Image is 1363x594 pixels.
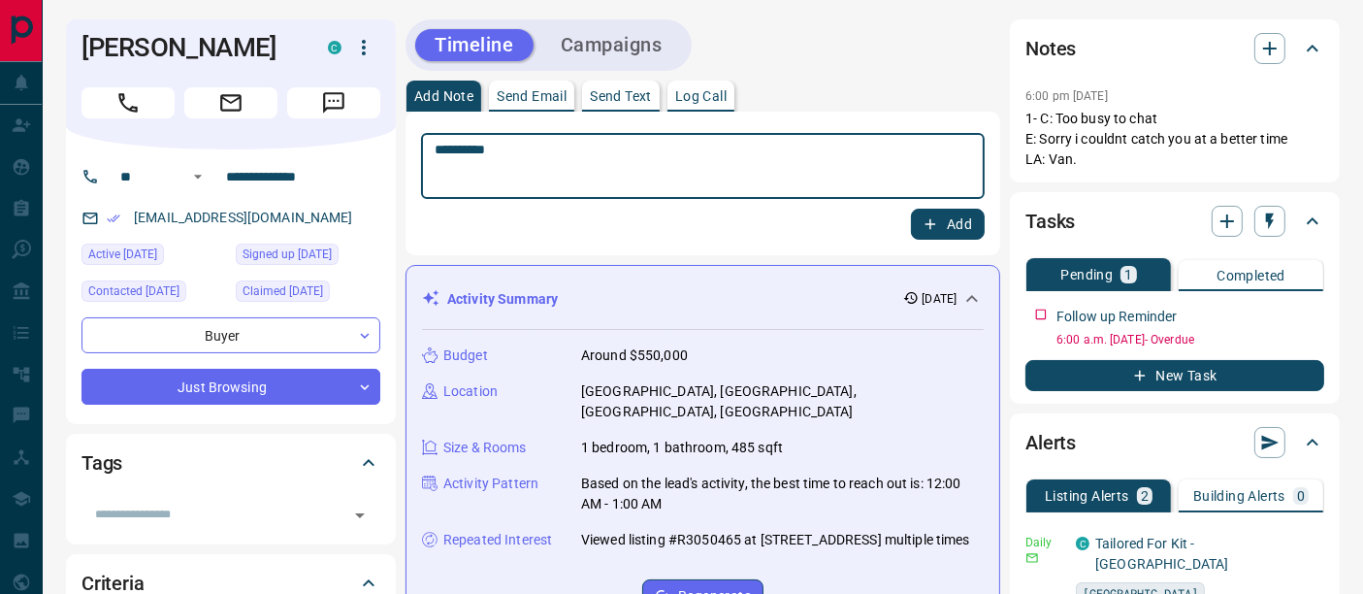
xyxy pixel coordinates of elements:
p: Daily [1025,534,1064,551]
p: Based on the lead's activity, the best time to reach out is: 12:00 AM - 1:00 AM [581,474,984,514]
p: Activity Summary [447,289,558,310]
p: Add Note [414,89,473,103]
p: 1- C: Too busy to chat E: Sorry i couldnt catch you at a better time LA: Van. [1025,109,1324,170]
div: Activity Summary[DATE] [422,281,984,317]
div: Fri Oct 10 2025 [236,280,380,308]
a: Tailored For Kit - [GEOGRAPHIC_DATA] [1095,536,1228,572]
p: Viewed listing #R3050465 at [STREET_ADDRESS] multiple times [581,530,970,550]
h2: Tasks [1025,206,1075,237]
p: Budget [443,346,488,366]
p: Location [443,381,498,402]
div: Wed Oct 01 2025 [81,244,226,271]
button: Campaigns [541,29,682,61]
p: Activity Pattern [443,474,538,494]
svg: Email Verified [107,212,120,225]
div: Alerts [1025,419,1324,466]
p: Log Call [675,89,727,103]
p: 1 bedroom, 1 bathroom, 485 sqft [581,438,783,458]
h2: Alerts [1025,427,1076,458]
p: 2 [1141,489,1149,503]
div: condos.ca [328,41,341,54]
div: condos.ca [1076,537,1089,550]
button: Open [346,502,373,529]
p: Completed [1217,269,1285,282]
span: Active [DATE] [88,245,157,264]
p: Repeated Interest [443,530,552,550]
h2: Notes [1025,33,1076,64]
div: Wed Oct 01 2025 [236,244,380,271]
div: Notes [1025,25,1324,72]
button: New Task [1025,360,1324,391]
p: Size & Rooms [443,438,527,458]
h1: [PERSON_NAME] [81,32,299,63]
p: 6:00 pm [DATE] [1025,89,1108,103]
h2: Tags [81,447,122,478]
div: Fri Oct 10 2025 [81,280,226,308]
span: Contacted [DATE] [88,281,179,301]
p: Around $550,000 [581,346,688,366]
p: Send Text [590,89,652,103]
span: Message [287,87,380,118]
button: Open [186,165,210,188]
span: Signed up [DATE] [243,245,332,264]
span: Email [184,87,277,118]
p: [DATE] [923,290,957,308]
div: Buyer [81,317,380,353]
div: Tasks [1025,198,1324,245]
div: Tags [81,440,380,486]
p: 6:00 a.m. [DATE] - Overdue [1056,331,1324,348]
button: Timeline [415,29,534,61]
p: Building Alerts [1193,489,1285,503]
p: 0 [1297,489,1305,503]
a: [EMAIL_ADDRESS][DOMAIN_NAME] [134,210,353,225]
p: Send Email [497,89,567,103]
span: Call [81,87,175,118]
p: [GEOGRAPHIC_DATA], [GEOGRAPHIC_DATA], [GEOGRAPHIC_DATA], [GEOGRAPHIC_DATA] [581,381,984,422]
p: Listing Alerts [1045,489,1129,503]
button: Add [911,209,985,240]
span: Claimed [DATE] [243,281,323,301]
svg: Email [1025,551,1039,565]
div: Just Browsing [81,369,380,405]
p: 1 [1124,268,1132,281]
p: Follow up Reminder [1056,307,1177,327]
p: Pending [1061,268,1114,281]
